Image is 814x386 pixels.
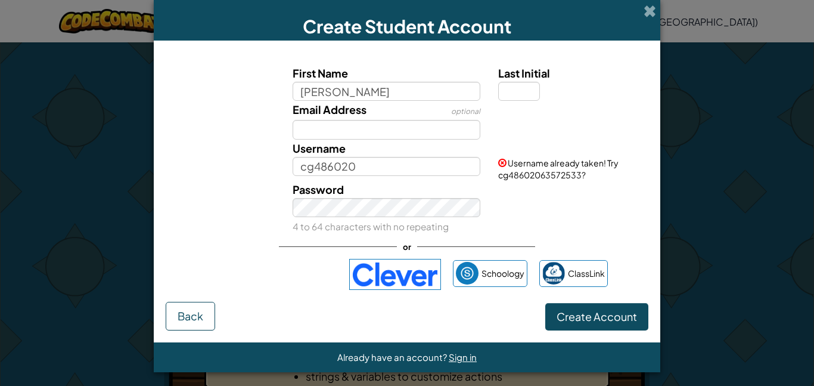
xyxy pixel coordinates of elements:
span: or [397,238,417,255]
span: Username already taken! Try cg48602063572533? [498,158,619,180]
button: Create Account [545,303,648,331]
span: Schoology [481,265,524,282]
span: Password [293,183,344,196]
span: optional [451,107,480,116]
span: Create Student Account [303,15,511,38]
button: Back [166,302,215,331]
span: Last Initial [498,66,550,80]
span: Username [293,141,346,155]
span: First Name [293,66,348,80]
span: Back [178,309,203,323]
iframe: Sign in with Google Button [201,261,343,288]
span: Create Account [557,310,637,323]
span: Already have an account? [337,351,449,363]
span: ClassLink [568,265,605,282]
img: clever-logo-blue.png [349,259,441,290]
img: schoology.png [456,262,479,285]
a: Sign in [449,351,477,363]
img: classlink-logo-small.png [542,262,565,285]
span: Email Address [293,103,366,116]
small: 4 to 64 characters with no repeating [293,221,449,232]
